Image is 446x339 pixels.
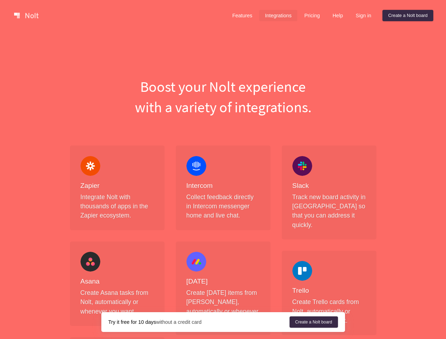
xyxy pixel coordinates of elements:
a: Create a Nolt board [382,10,433,21]
p: Create Asana tasks from Nolt, automatically or whenever you want. [81,288,154,316]
h1: Boost your Nolt experience with a variety of integrations. [64,76,382,117]
a: Integrations [259,10,297,21]
h4: Intercom [186,182,260,190]
p: Create Trello cards from Nolt, automatically or whenever you want. [292,297,366,325]
a: Features [227,10,258,21]
p: Track new board activity in [GEOGRAPHIC_DATA] so that you can address it quickly. [292,192,366,230]
h4: Trello [292,286,366,295]
h4: Asana [81,277,154,286]
a: Help [327,10,349,21]
a: Sign in [350,10,377,21]
strong: Try it free for 10 days [108,319,156,325]
p: Collect feedback directly in Intercom messenger home and live chat. [186,192,260,220]
a: Create a Nolt board [290,316,338,328]
h4: Zapier [81,182,154,190]
h4: [DATE] [186,277,260,286]
div: without a credit card [108,319,290,326]
h4: Slack [292,182,366,190]
p: Integrate Nolt with thousands of apps in the Zapier ecosystem. [81,192,154,220]
a: Pricing [299,10,326,21]
p: Create [DATE] items from [PERSON_NAME], automatically or whenever you want. [186,288,260,326]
